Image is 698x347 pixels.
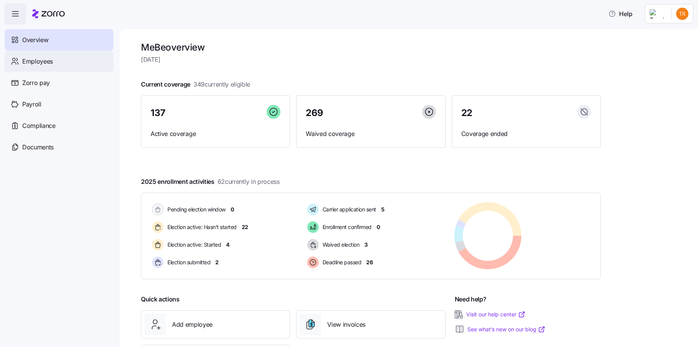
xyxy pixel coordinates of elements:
span: Documents [22,142,54,152]
img: Employer logo [650,9,665,18]
span: 269 [306,108,323,118]
span: [DATE] [141,55,601,64]
span: 0 [231,206,234,213]
button: Help [602,6,639,21]
span: 5 [381,206,385,213]
span: 26 [366,259,373,266]
span: Payroll [22,100,41,109]
a: See what’s new on our blog [467,326,546,333]
span: 4 [226,241,229,249]
span: 0 [377,223,380,231]
span: 2025 enrollment activities [141,177,280,187]
span: Pending election window [165,206,226,213]
a: Visit our help center [466,311,526,318]
span: Quick actions [141,295,180,304]
span: Current coverage [141,80,250,89]
span: Election active: Started [165,241,221,249]
span: Deadline passed [320,259,362,266]
span: Coverage ended [461,129,591,139]
span: 349 currently eligible [193,80,250,89]
span: Zorro pay [22,78,50,88]
span: 22 [461,108,472,118]
span: 3 [364,241,368,249]
span: Election submitted [165,259,210,266]
span: Waived election [320,241,360,249]
a: Zorro pay [5,72,113,93]
span: 22 [242,223,248,231]
span: Enrollment confirmed [320,223,372,231]
span: Carrier application sent [320,206,376,213]
span: View invoices [327,320,365,329]
span: 2 [215,259,219,266]
span: Active coverage [151,129,280,139]
span: 137 [151,108,165,118]
a: Documents [5,136,113,158]
h1: MeBe overview [141,41,601,53]
span: Help [608,9,632,18]
a: Employees [5,51,113,72]
span: Overview [22,35,48,45]
a: Payroll [5,93,113,115]
a: Compliance [5,115,113,136]
span: Need help? [455,295,487,304]
span: Waived coverage [306,129,436,139]
span: Add employee [172,320,213,329]
span: Election active: Hasn't started [165,223,237,231]
a: Overview [5,29,113,51]
span: 62 currently in process [218,177,280,187]
img: 9f08772f748d173b6a631cba1b0c6066 [676,8,688,20]
span: Employees [22,57,53,66]
span: Compliance [22,121,56,131]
